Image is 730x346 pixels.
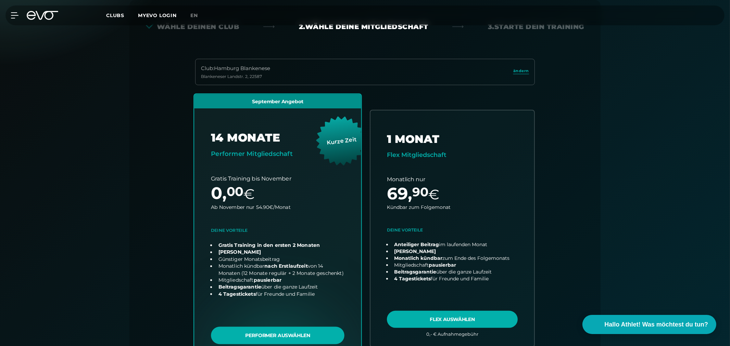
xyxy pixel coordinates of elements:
span: ändern [513,68,529,74]
div: Club : Hamburg Blankenese [201,65,270,72]
a: en [190,12,206,19]
span: en [190,12,198,18]
div: Blankeneser Landstr. 2 , 22587 [201,74,270,79]
span: Clubs [106,12,124,18]
a: ändern [513,68,529,76]
a: Clubs [106,12,138,18]
a: MYEVO LOGIN [138,12,177,18]
button: Hallo Athlet! Was möchtest du tun? [582,315,716,334]
span: Hallo Athlet! Was möchtest du tun? [604,320,708,329]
